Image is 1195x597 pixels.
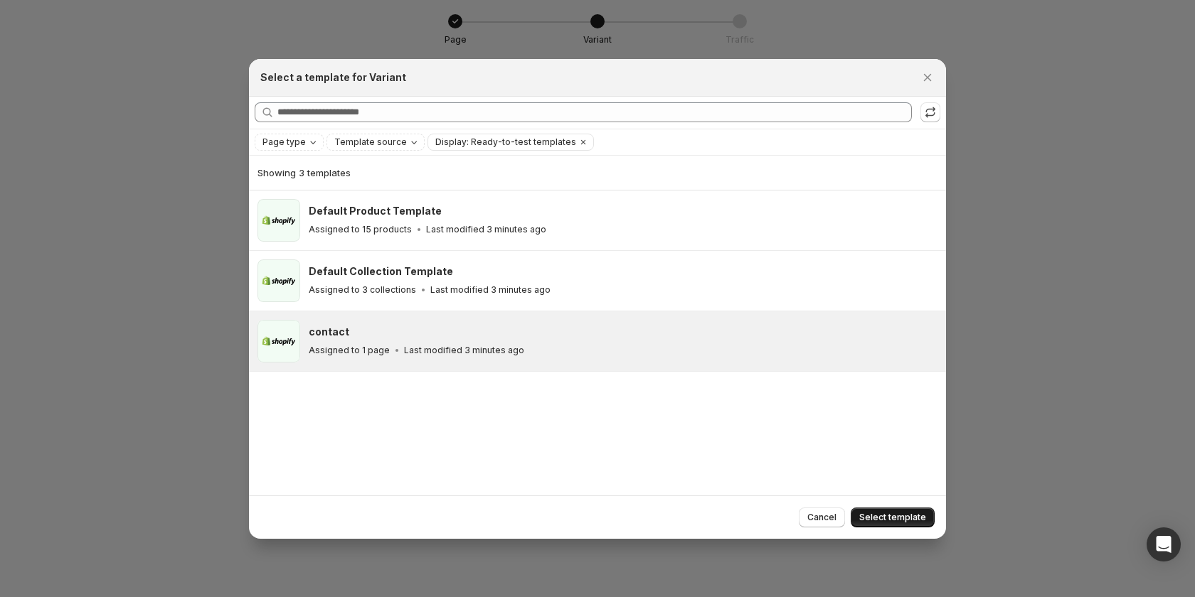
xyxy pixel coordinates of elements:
button: Close [918,68,938,87]
span: Page type [262,136,306,148]
div: Open Intercom Messenger [1147,527,1181,561]
span: Select template [859,512,926,523]
button: Cancel [799,507,845,527]
h3: Default Product Template [309,204,442,218]
span: Cancel [807,512,836,523]
h2: Select a template for Variant [260,70,406,85]
img: Default Collection Template [257,259,300,302]
span: Showing 3 templates [257,167,351,178]
p: Last modified 3 minutes ago [404,345,524,356]
img: contact [257,320,300,362]
button: Clear [576,134,590,150]
button: Select template [851,507,935,527]
button: Page type [255,134,323,150]
span: Display: Ready-to-test templates [435,136,576,148]
p: Last modified 3 minutes ago [430,284,551,296]
button: Display: Ready-to-test templates [428,134,576,150]
button: Template source [327,134,424,150]
h3: contact [309,325,349,339]
p: Assigned to 3 collections [309,284,416,296]
h3: Default Collection Template [309,264,453,279]
span: Template source [334,136,407,148]
img: Default Product Template [257,199,300,242]
p: Assigned to 1 page [309,345,390,356]
p: Last modified 3 minutes ago [426,224,546,235]
p: Assigned to 15 products [309,224,412,235]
